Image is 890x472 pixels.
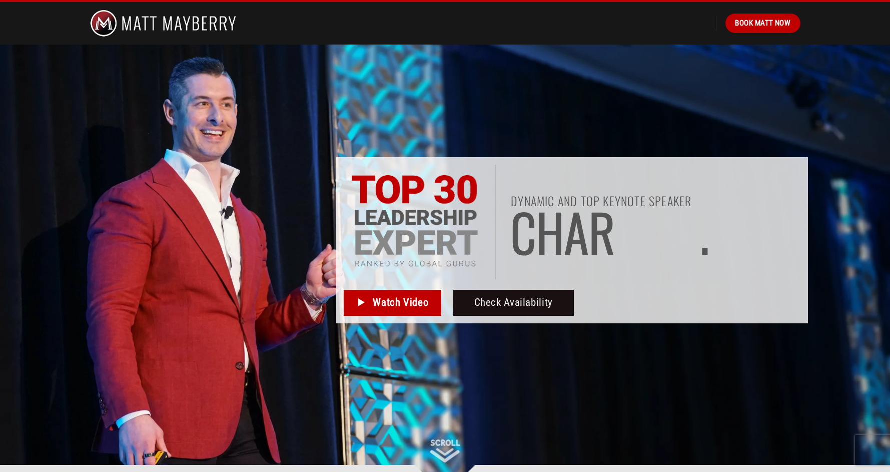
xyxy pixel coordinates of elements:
img: Top 30 Leadership Experts [351,175,479,269]
span: Check Availability [474,294,553,311]
span: Watch Video [373,294,428,311]
img: Scroll Down [430,439,460,462]
a: Book Matt Now [725,14,800,33]
img: Matt Mayberry [90,2,237,45]
span: Book Matt Now [735,17,790,29]
a: Watch Video [344,290,441,316]
a: Check Availability [453,290,574,316]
